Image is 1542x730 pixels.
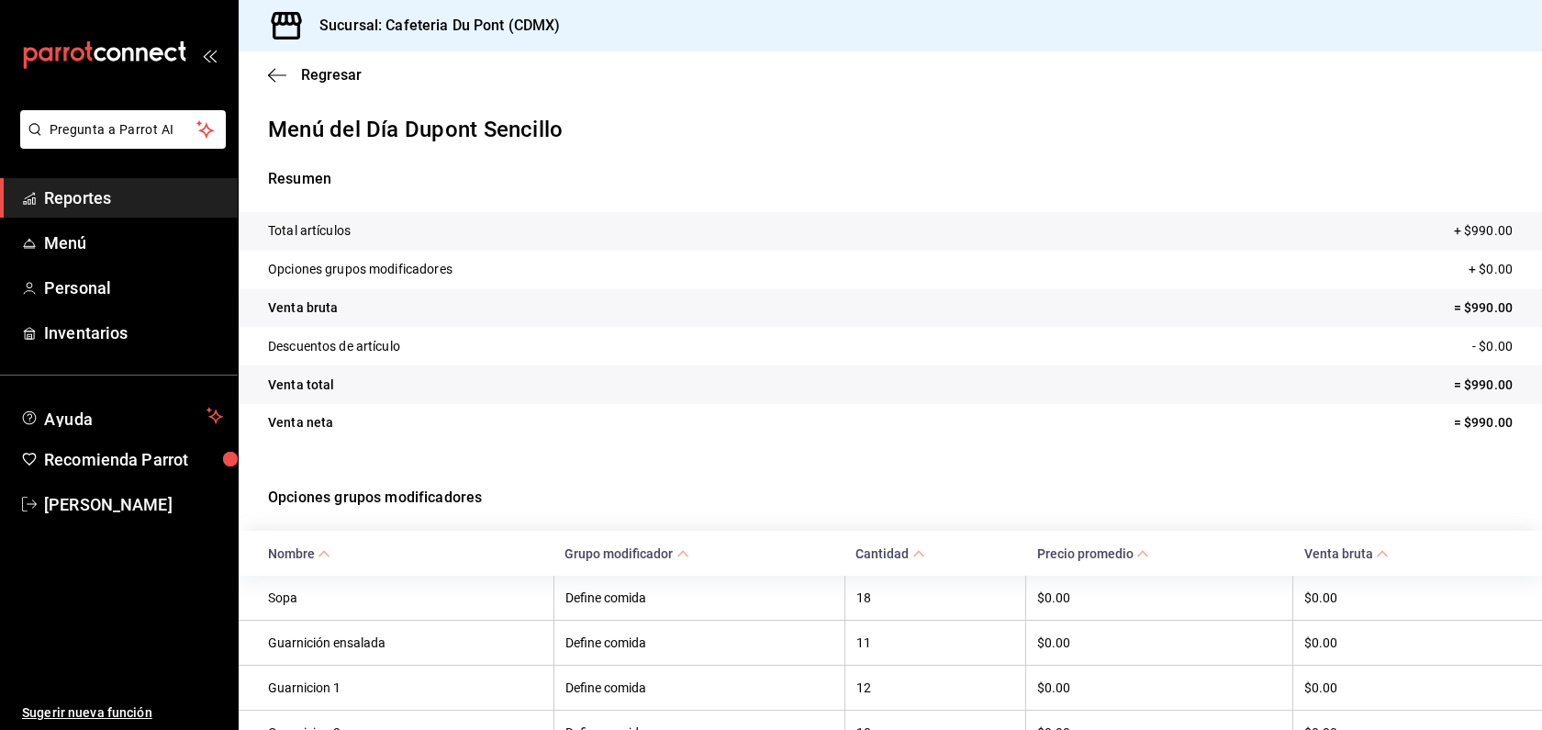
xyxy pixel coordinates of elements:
button: Pregunta a Parrot AI [20,110,226,149]
span: [PERSON_NAME] [44,492,223,517]
p: + $990.00 [1454,221,1513,241]
h3: Sucursal: Cafeteria Du Pont (CDMX) [305,15,560,37]
th: $0.00 [1026,576,1293,621]
th: 12 [844,665,1025,710]
button: open_drawer_menu [202,48,217,62]
th: 18 [844,576,1025,621]
th: Define comida [553,620,844,665]
th: $0.00 [1026,665,1293,710]
span: Nombre [268,546,330,561]
span: Pregunta a Parrot AI [50,120,197,140]
span: Recomienda Parrot [44,447,223,472]
p: - $0.00 [1472,337,1513,356]
th: $0.00 [1026,620,1293,665]
span: Sugerir nueva función [22,703,223,723]
p: Opciones grupos modificadores [268,260,453,279]
p: = $990.00 [1454,298,1513,318]
span: Personal [44,275,223,300]
span: Ayuda [44,405,199,427]
th: $0.00 [1293,665,1542,710]
p: = $990.00 [1454,376,1513,395]
span: Reportes [44,185,223,210]
th: $0.00 [1293,576,1542,621]
p: Venta bruta [268,298,338,318]
span: Menú [44,230,223,255]
p: = $990.00 [1454,413,1513,432]
span: Inventarios [44,320,223,345]
th: Define comida [553,665,844,710]
p: Opciones grupos modificadores [268,465,1513,531]
th: $0.00 [1293,620,1542,665]
span: Precio promedio [1037,546,1149,561]
button: Regresar [268,66,362,84]
p: Total artículos [268,221,351,241]
p: Descuentos de artículo [268,337,400,356]
p: Menú del Día Dupont Sencillo [268,113,1513,146]
span: Cantidad [855,546,924,561]
span: Grupo modificador [564,546,688,561]
p: Resumen [268,168,1513,190]
p: Venta neta [268,413,333,432]
p: Venta total [268,376,334,395]
th: Sopa [239,576,553,621]
th: Guarnicion 1 [239,665,553,710]
a: Pregunta a Parrot AI [13,133,226,152]
th: Define comida [553,576,844,621]
p: + $0.00 [1469,260,1513,279]
span: Regresar [301,66,362,84]
th: Guarnición ensalada [239,620,553,665]
span: Venta bruta [1304,546,1389,561]
th: 11 [844,620,1025,665]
